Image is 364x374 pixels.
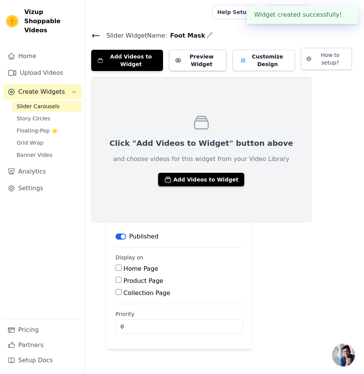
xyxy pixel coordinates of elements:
[6,15,18,27] img: Vizup
[212,5,255,19] a: Help Setup
[169,50,226,71] button: Preview Widget
[18,87,65,96] span: Create Widgets
[316,5,358,19] button: F FABGLUE
[17,139,43,147] span: Grid Wrap
[100,31,167,40] span: Slider Widget Name:
[3,49,82,64] a: Home
[12,150,82,160] a: Banner Video
[116,310,243,318] label: Priority
[301,57,352,64] a: How to setup?
[3,322,82,338] a: Pricing
[167,31,205,40] span: Foot Mask
[123,277,163,284] label: Product Page
[129,232,158,241] p: Published
[123,265,158,272] label: Home Page
[91,50,163,71] button: Add Videos to Widget
[328,5,358,19] p: FABGLUE
[3,65,82,80] a: Upload Videos
[17,151,52,159] span: Banner Video
[113,155,290,164] p: and choose videos for this widget from your Video Library
[247,6,358,24] div: Widget created successfully!
[24,8,79,35] span: Vizup Shoppable Videos
[109,138,293,148] p: Click "Add Videos to Widget" button above
[3,84,82,99] button: Create Widgets
[332,344,355,366] div: Open chat
[158,173,244,186] button: Add Videos to Widget
[12,137,82,148] a: Grid Wrap
[3,353,82,368] a: Setup Docs
[3,181,82,196] a: Settings
[266,5,310,19] a: Book Demo
[17,115,50,122] span: Story Circles
[342,10,351,19] button: Close
[123,289,170,297] label: Collection Page
[301,48,352,70] button: How to setup?
[3,164,82,179] a: Analytics
[17,103,60,110] span: Slider Carousels
[12,101,82,112] a: Slider Carousels
[12,113,82,124] a: Story Circles
[17,127,58,134] span: Floating-Pop ⭐
[116,254,144,261] legend: Display on
[12,125,82,136] a: Floating-Pop ⭐
[207,30,213,41] div: Edit Name
[3,338,82,353] a: Partners
[233,50,295,71] button: Customize Design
